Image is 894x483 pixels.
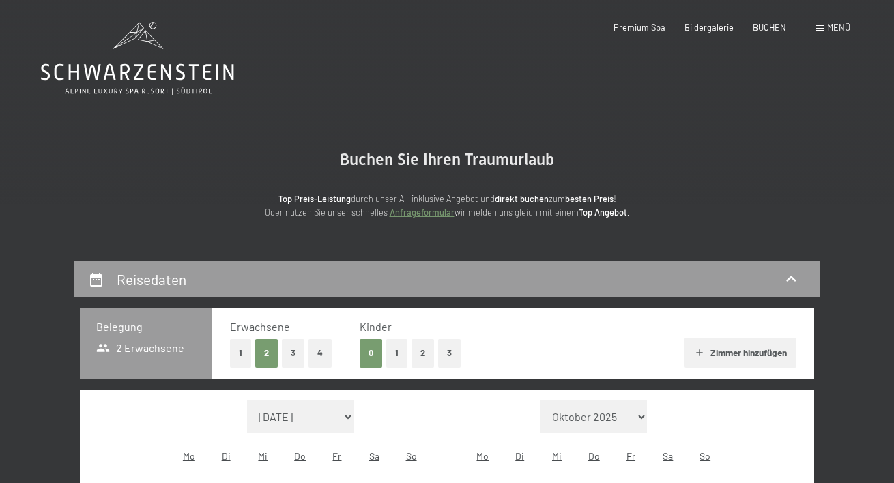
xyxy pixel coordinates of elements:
span: Erwachsene [230,320,290,333]
strong: Top Angebot. [579,207,630,218]
button: 0 [360,339,382,367]
abbr: Dienstag [515,450,524,462]
h2: Reisedaten [117,271,186,288]
a: Premium Spa [614,22,665,33]
abbr: Donnerstag [294,450,306,462]
p: durch unser All-inklusive Angebot und zum ! Oder nutzen Sie unser schnelles wir melden uns gleich... [174,192,720,220]
span: Kinder [360,320,392,333]
span: Buchen Sie Ihren Traumurlaub [340,150,554,169]
abbr: Freitag [332,450,341,462]
abbr: Sonntag [406,450,417,462]
button: Zimmer hinzufügen [684,338,796,368]
abbr: Sonntag [700,450,710,462]
abbr: Freitag [626,450,635,462]
strong: direkt buchen [495,193,549,204]
button: 1 [386,339,407,367]
a: Bildergalerie [684,22,734,33]
a: Anfrageformular [390,207,455,218]
button: 3 [438,339,461,367]
button: 4 [308,339,332,367]
h3: Belegung [96,319,196,334]
abbr: Montag [183,450,195,462]
button: 3 [282,339,304,367]
a: BUCHEN [753,22,786,33]
abbr: Samstag [663,450,673,462]
abbr: Mittwoch [552,450,562,462]
button: 2 [255,339,278,367]
strong: besten Preis [565,193,614,204]
abbr: Dienstag [222,450,231,462]
abbr: Mittwoch [258,450,268,462]
button: 1 [230,339,251,367]
strong: Top Preis-Leistung [278,193,351,204]
abbr: Donnerstag [588,450,600,462]
abbr: Samstag [369,450,379,462]
button: 2 [412,339,434,367]
span: 2 Erwachsene [96,340,184,355]
span: Menü [827,22,850,33]
abbr: Montag [476,450,489,462]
